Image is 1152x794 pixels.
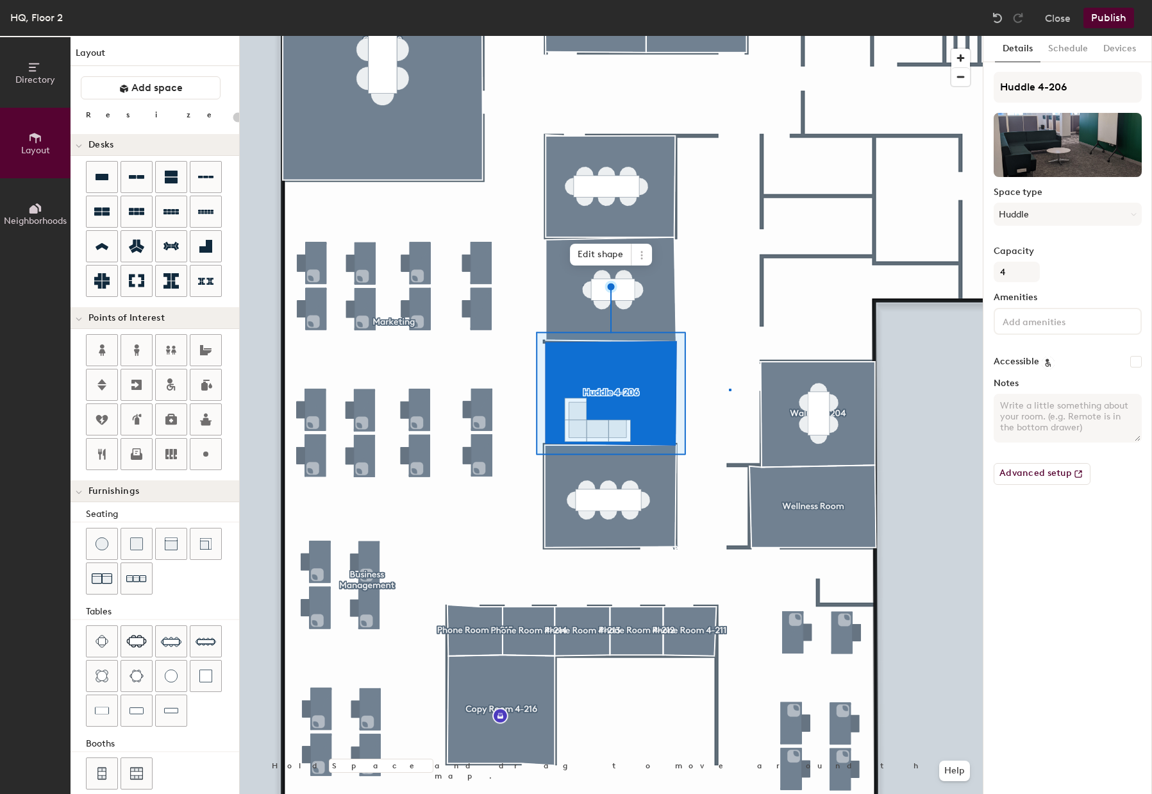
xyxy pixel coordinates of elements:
[1083,8,1134,28] button: Publish
[994,357,1039,367] label: Accessible
[86,625,118,657] button: Four seat table
[4,215,67,226] span: Neighborhoods
[190,528,222,560] button: Couch (corner)
[155,660,187,692] button: Table (round)
[1040,36,1096,62] button: Schedule
[161,631,181,652] img: Eight seat table
[196,631,216,652] img: Ten seat table
[96,635,108,648] img: Four seat table
[155,625,187,657] button: Eight seat table
[1000,313,1115,328] input: Add amenities
[86,528,118,560] button: Stool
[570,244,631,266] span: Edit shape
[121,562,153,595] button: Couch (x3)
[994,203,1142,226] button: Huddle
[190,625,222,657] button: Ten seat table
[199,670,212,682] img: Table (1x1)
[130,537,143,550] img: Cushion
[199,537,212,550] img: Couch (corner)
[88,313,165,323] span: Points of Interest
[155,695,187,727] button: Table (1x4)
[81,76,221,99] button: Add space
[1096,36,1144,62] button: Devices
[95,704,109,717] img: Table (1x2)
[86,695,118,727] button: Table (1x2)
[10,10,63,26] div: HQ, Floor 2
[15,74,55,85] span: Directory
[21,145,50,156] span: Layout
[165,537,178,550] img: Couch (middle)
[1045,8,1071,28] button: Close
[991,12,1004,24] img: Undo
[994,378,1142,389] label: Notes
[130,767,143,780] img: Six seat booth
[129,704,144,717] img: Table (1x3)
[96,670,108,682] img: Four seat round table
[994,246,1142,257] label: Capacity
[939,761,970,781] button: Help
[129,670,144,682] img: Six seat round table
[96,767,108,780] img: Four seat booth
[131,81,183,94] span: Add space
[1012,12,1024,24] img: Redo
[88,486,139,496] span: Furnishings
[190,660,222,692] button: Table (1x1)
[121,625,153,657] button: Six seat table
[164,704,178,717] img: Table (1x4)
[86,660,118,692] button: Four seat round table
[994,187,1142,198] label: Space type
[86,757,118,790] button: Four seat booth
[994,113,1142,177] img: The space named Huddle 4-206
[126,635,147,648] img: Six seat table
[121,757,153,790] button: Six seat booth
[121,660,153,692] button: Six seat round table
[86,605,239,619] div: Tables
[121,528,153,560] button: Cushion
[121,695,153,727] button: Table (1x3)
[126,569,147,589] img: Couch (x3)
[88,140,113,150] span: Desks
[165,670,178,682] img: Table (round)
[995,36,1040,62] button: Details
[994,292,1142,303] label: Amenities
[86,110,228,120] div: Resize
[86,562,118,595] button: Couch (x2)
[92,568,112,589] img: Couch (x2)
[86,507,239,521] div: Seating
[96,537,108,550] img: Stool
[86,737,239,751] div: Booths
[155,528,187,560] button: Couch (middle)
[994,463,1090,485] button: Advanced setup
[71,46,239,66] h1: Layout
